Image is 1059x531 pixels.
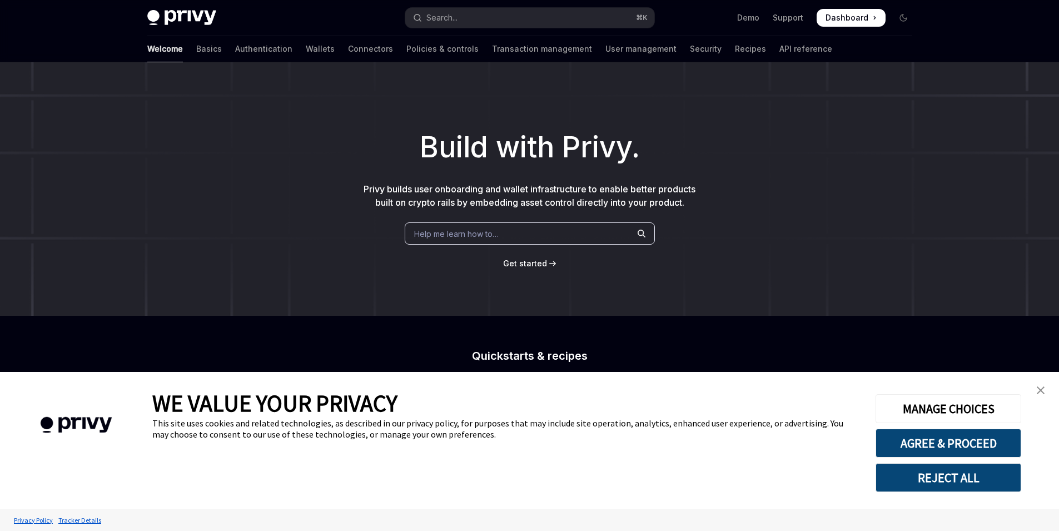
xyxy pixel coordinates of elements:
[876,463,1021,492] button: REJECT ALL
[147,10,216,26] img: dark logo
[406,36,479,62] a: Policies & controls
[826,12,868,23] span: Dashboard
[18,126,1041,169] h1: Build with Privy.
[773,12,803,23] a: Support
[196,36,222,62] a: Basics
[1037,386,1045,394] img: close banner
[306,36,335,62] a: Wallets
[876,429,1021,458] button: AGREE & PROCEED
[426,11,458,24] div: Search...
[779,36,832,62] a: API reference
[1030,379,1052,401] a: close banner
[348,36,393,62] a: Connectors
[364,183,695,208] span: Privy builds user onboarding and wallet infrastructure to enable better products built on crypto ...
[147,36,183,62] a: Welcome
[503,258,547,269] a: Get started
[235,36,292,62] a: Authentication
[152,389,397,418] span: WE VALUE YOUR PRIVACY
[56,510,104,530] a: Tracker Details
[414,228,499,240] span: Help me learn how to…
[334,350,725,361] h2: Quickstarts & recipes
[894,9,912,27] button: Toggle dark mode
[492,36,592,62] a: Transaction management
[11,510,56,530] a: Privacy Policy
[17,401,136,449] img: company logo
[503,259,547,268] span: Get started
[405,8,654,28] button: Open search
[817,9,886,27] a: Dashboard
[737,12,759,23] a: Demo
[605,36,677,62] a: User management
[152,418,859,440] div: This site uses cookies and related technologies, as described in our privacy policy, for purposes...
[636,13,648,22] span: ⌘ K
[735,36,766,62] a: Recipes
[690,36,722,62] a: Security
[876,394,1021,423] button: MANAGE CHOICES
